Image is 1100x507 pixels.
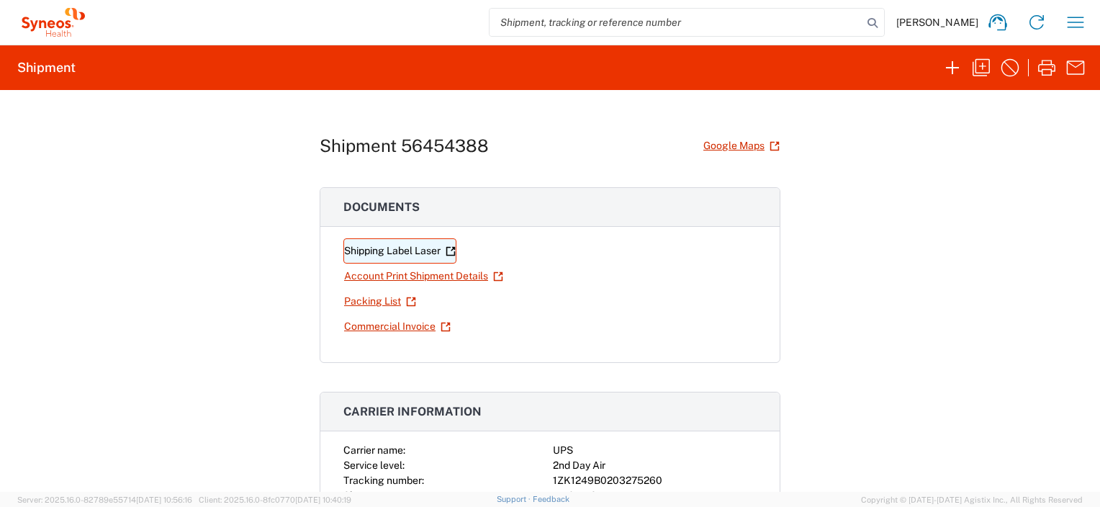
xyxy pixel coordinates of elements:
a: Commercial Invoice [343,314,451,339]
span: Copyright © [DATE]-[DATE] Agistix Inc., All Rights Reserved [861,493,1083,506]
div: 44.05 USD [553,488,757,503]
span: Carrier information [343,405,482,418]
a: Shipping Label Laser [343,238,456,264]
span: [DATE] 10:40:19 [295,495,351,504]
input: Shipment, tracking or reference number [490,9,862,36]
span: [PERSON_NAME] [896,16,978,29]
div: 1ZK1249B0203275260 [553,473,757,488]
span: Service level: [343,459,405,471]
span: Documents [343,200,420,214]
span: [DATE] 10:56:16 [136,495,192,504]
span: Carrier name: [343,444,405,456]
div: UPS [553,443,757,458]
a: Account Print Shipment Details [343,264,504,289]
a: Feedback [533,495,569,503]
a: Google Maps [703,133,780,158]
span: Client: 2025.16.0-8fc0770 [199,495,351,504]
span: Tracking number: [343,475,424,486]
span: Shipping cost [343,490,406,501]
h1: Shipment 56454388 [320,135,489,156]
div: 2nd Day Air [553,458,757,473]
span: Server: 2025.16.0-82789e55714 [17,495,192,504]
a: Packing List [343,289,417,314]
a: Support [497,495,533,503]
h2: Shipment [17,59,76,76]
